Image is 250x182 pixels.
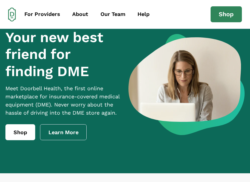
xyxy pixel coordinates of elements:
[95,8,131,21] a: Our Team
[137,10,150,18] div: Help
[5,29,122,80] h1: Your new best friend for finding DME
[40,124,87,140] a: Learn More
[211,6,242,23] a: Shop
[67,8,94,21] a: About
[5,124,35,140] a: Shop
[72,10,88,18] div: About
[19,8,66,21] a: For Providers
[24,10,60,18] div: For Providers
[5,85,122,117] p: Meet Doorbell Health, the first online marketplace for insurance-covered medical equipment (DME)....
[132,8,155,21] a: Help
[100,10,125,18] div: Our Team
[128,34,245,135] img: a woman looking at a computer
